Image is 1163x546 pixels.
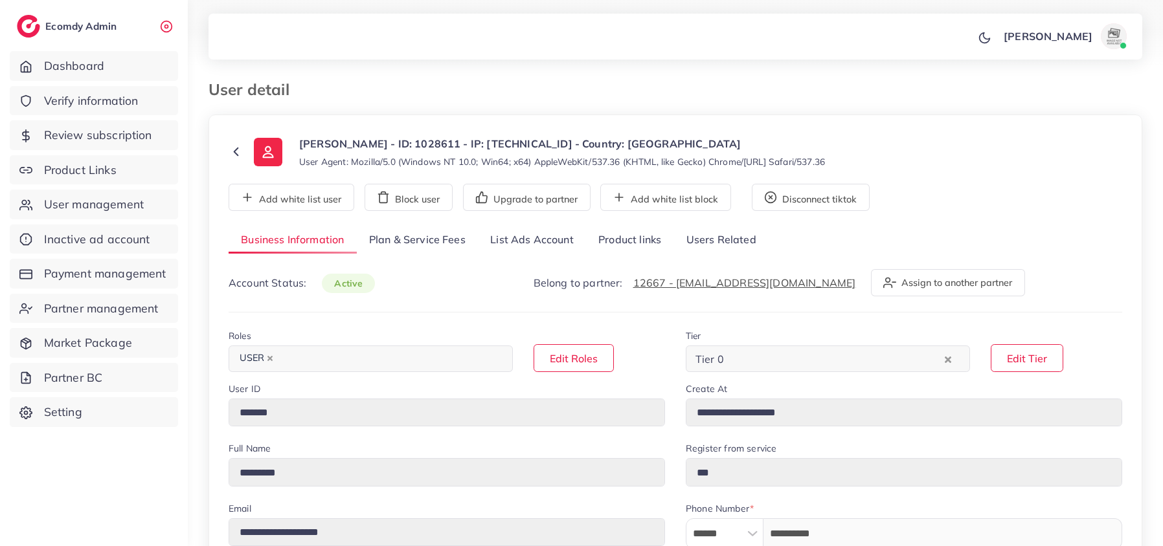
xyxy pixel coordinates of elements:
p: Account Status: [229,275,375,291]
a: Users Related [673,226,768,254]
a: 12667 - [EMAIL_ADDRESS][DOMAIN_NAME] [633,276,856,289]
input: Search for option [280,349,496,369]
input: Search for option [728,349,942,369]
span: Market Package [44,334,132,351]
a: User management [10,190,178,219]
span: Setting [44,404,82,420]
label: Phone Number [686,502,754,515]
span: Product Links [44,162,117,179]
h3: User detail [209,80,300,99]
p: [PERSON_NAME] [1004,28,1092,44]
span: active [322,274,375,293]
img: avatar [1101,23,1127,49]
a: Market Package [10,328,178,358]
span: Tier 0 [693,349,727,369]
a: Product links [586,226,673,254]
label: Email [229,502,251,515]
button: Edit Roles [534,344,614,372]
a: logoEcomdy Admin [17,15,120,38]
label: Full Name [229,442,271,455]
a: Payment management [10,259,178,289]
a: Review subscription [10,120,178,150]
button: Edit Tier [991,344,1063,372]
a: List Ads Account [478,226,586,254]
span: Review subscription [44,127,152,144]
a: Plan & Service Fees [357,226,478,254]
a: Inactive ad account [10,224,178,254]
p: [PERSON_NAME] - ID: 1028611 - IP: [TECHNICAL_ID] - Country: [GEOGRAPHIC_DATA] [299,136,825,151]
span: User management [44,196,144,213]
span: Inactive ad account [44,231,150,248]
p: Belong to partner: [534,275,856,290]
button: Add white list user [229,184,354,211]
span: USER [234,349,279,367]
button: Clear Selected [945,351,951,366]
small: User Agent: Mozilla/5.0 (Windows NT 10.0; Win64; x64) AppleWebKit/537.36 (KHTML, like Gecko) Chro... [299,155,825,168]
span: Partner BC [44,369,103,386]
span: Verify information [44,93,139,109]
button: Add white list block [600,184,731,211]
img: logo [17,15,40,38]
div: Search for option [229,345,513,372]
label: Roles [229,329,251,342]
label: Register from service [686,442,776,455]
a: [PERSON_NAME]avatar [997,23,1132,49]
label: User ID [229,382,260,395]
span: Dashboard [44,58,104,74]
label: Tier [686,329,701,342]
a: Partner BC [10,363,178,393]
a: Dashboard [10,51,178,81]
label: Create At [686,382,727,395]
a: Business Information [229,226,357,254]
button: Upgrade to partner [463,184,591,211]
span: Partner management [44,300,159,317]
button: Disconnect tiktok [752,184,870,211]
span: Payment management [44,265,166,282]
button: Block user [365,184,453,211]
img: ic-user-info.36bf1079.svg [254,138,282,166]
a: Product Links [10,155,178,185]
h2: Ecomdy Admin [45,20,120,32]
a: Partner management [10,294,178,323]
button: Deselect USER [267,355,273,362]
a: Verify information [10,86,178,116]
button: Assign to another partner [871,269,1025,296]
div: Search for option [686,345,970,372]
a: Setting [10,397,178,427]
